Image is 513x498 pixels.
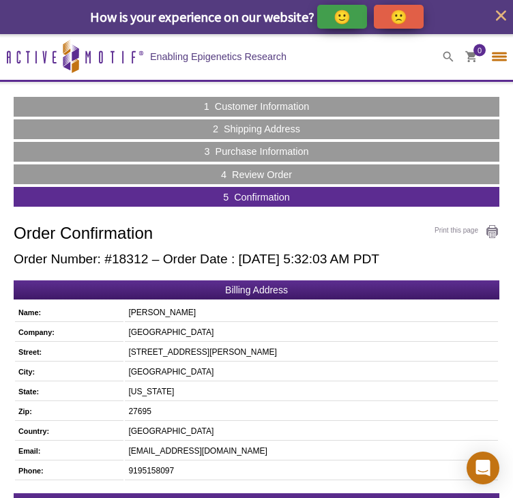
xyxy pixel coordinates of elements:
h5: Country: [18,425,117,437]
h5: City: [18,366,117,378]
h2: Order Number: #18312 – Order Date : [DATE] 5:32:03 AM PDT [14,252,499,267]
div: Open Intercom Messenger [467,452,499,484]
a: Print this page [435,224,499,239]
td: 9195158097 [125,462,498,480]
a: 3 Purchase Information [205,145,309,158]
h5: Zip: [18,405,117,418]
h5: Company: [18,326,117,338]
h5: Name: [18,306,117,319]
h1: Order Confirmation [14,224,499,244]
a: 0 [465,51,478,65]
h2: Billing Address [14,280,499,299]
span: 0 [478,44,482,57]
h5: State: [18,385,117,398]
td: [EMAIL_ADDRESS][DOMAIN_NAME] [125,442,498,460]
h5: Street: [18,346,117,358]
a: 2 Shipping Address [213,123,300,135]
a: 4 Review Order [221,169,292,181]
td: [GEOGRAPHIC_DATA] [125,323,498,342]
h2: Enabling Epigenetics Research [150,50,287,63]
td: 27695 [125,402,498,421]
a: 1 Customer Information [204,100,309,113]
h5: Email: [18,445,117,457]
p: 🙁 [390,8,407,25]
td: [PERSON_NAME] [125,304,498,322]
p: 🙂 [334,8,351,25]
h5: Phone: [18,465,117,477]
span: How is your experience on our website? [90,8,314,25]
td: [US_STATE] [125,383,498,401]
td: [STREET_ADDRESS][PERSON_NAME] [125,343,498,362]
td: [GEOGRAPHIC_DATA] [125,422,498,441]
td: [GEOGRAPHIC_DATA] [125,363,498,381]
a: 5 Confirmation [223,191,290,203]
button: close [493,7,510,24]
